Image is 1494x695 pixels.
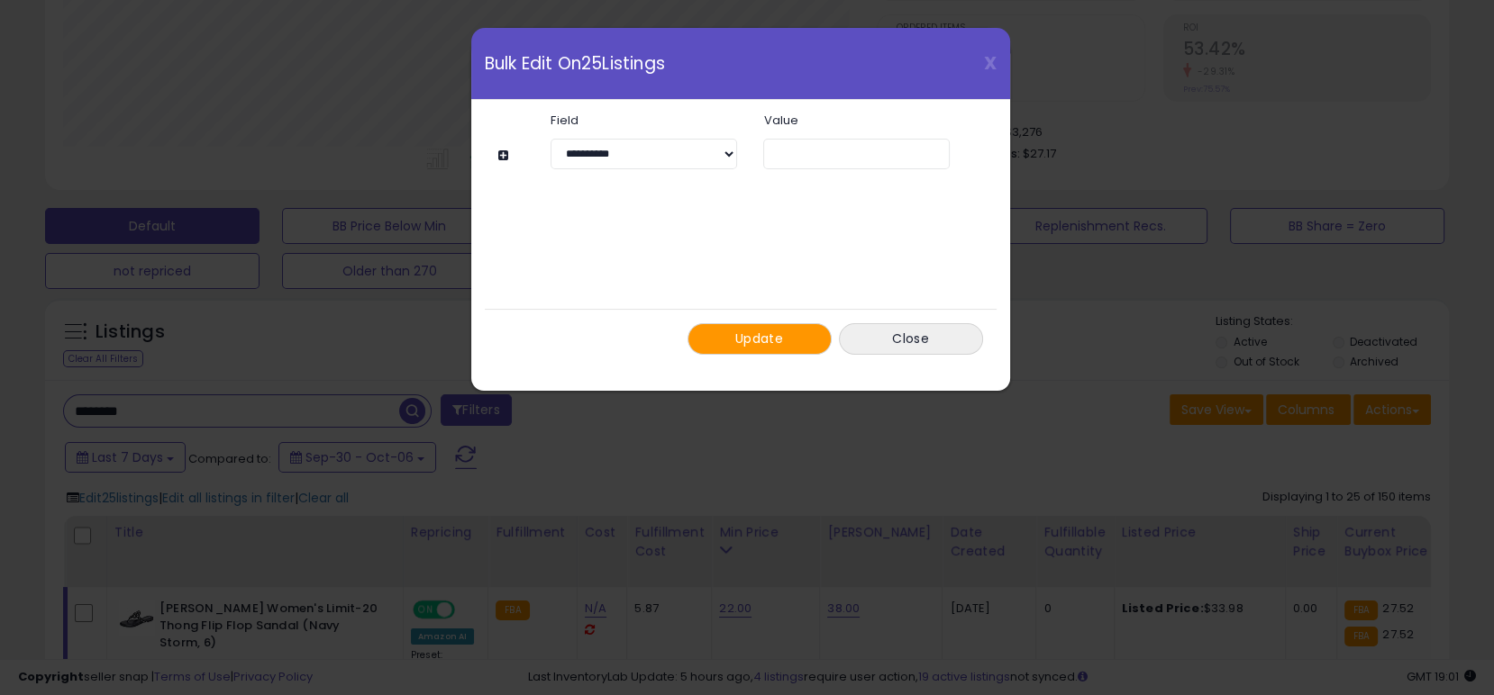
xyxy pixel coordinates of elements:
span: Bulk Edit On 25 Listings [485,55,665,72]
label: Field [537,114,750,126]
span: Update [735,329,783,347]
label: Value [750,114,962,126]
button: Close [839,323,983,355]
span: X [984,50,997,76]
